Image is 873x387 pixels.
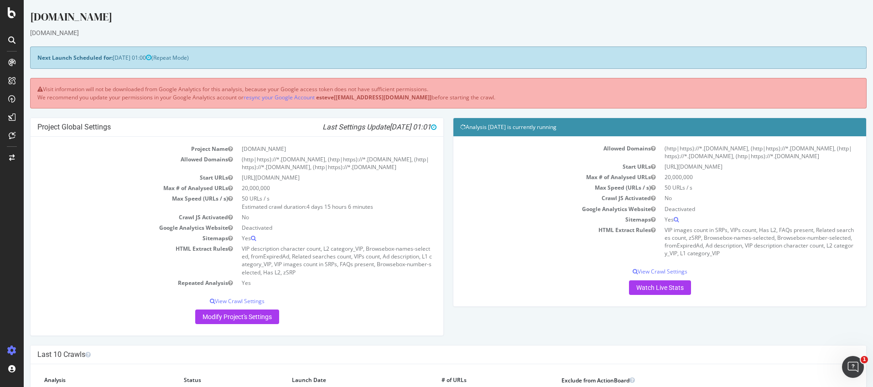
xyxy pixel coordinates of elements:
[14,144,213,154] td: Project Name
[14,243,213,278] td: HTML Extract Rules
[14,297,413,305] p: View Crawl Settings
[6,46,843,69] div: (Repeat Mode)
[213,144,413,154] td: [DOMAIN_NAME]
[436,214,636,225] td: Sitemaps
[436,225,636,259] td: HTML Extract Rules
[14,193,213,212] td: Max Speed (URLs / s)
[636,225,836,259] td: VIP images count in SRPs, VIPs count, Has L2, FAQs present, Related searches count, zSRP, Browseb...
[14,183,213,193] td: Max # of Analysed URLs
[14,222,213,233] td: Google Analytics Website
[636,172,836,182] td: 20,000,000
[636,214,836,225] td: Yes
[436,172,636,182] td: Max # of Analysed URLs
[636,204,836,214] td: Deactivated
[14,233,213,243] td: Sitemaps
[6,78,843,108] div: Visit information will not be downloaded from Google Analytics for this analysis, because your Go...
[213,172,413,183] td: [URL][DOMAIN_NAME]
[436,161,636,172] td: Start URLs
[14,278,213,288] td: Repeated Analysis
[213,183,413,193] td: 20,000,000
[14,212,213,222] td: Crawl JS Activated
[213,154,413,172] td: (http|https)://*.[DOMAIN_NAME], (http|https)://*.[DOMAIN_NAME], (http|https)://*.[DOMAIN_NAME], (...
[436,182,636,193] td: Max Speed (URLs / s)
[299,123,413,132] i: Last Settings Update
[436,193,636,203] td: Crawl JS Activated
[436,123,836,132] h4: Analysis [DATE] is currently running
[213,233,413,243] td: Yes
[213,278,413,288] td: Yes
[213,222,413,233] td: Deactivated
[220,93,291,101] a: resync your Google Account
[366,123,413,131] span: [DATE] 01:01
[213,193,413,212] td: 50 URLs / s Estimated crawl duration:
[842,356,864,378] iframe: Intercom live chat
[14,154,213,172] td: Allowed Domains
[14,172,213,183] td: Start URLs
[283,203,349,211] span: 4 days 15 hours 6 minutes
[213,212,413,222] td: No
[636,182,836,193] td: 50 URLs / s
[636,193,836,203] td: No
[605,280,667,295] a: Watch Live Stats
[636,143,836,161] td: (http|https)://*.[DOMAIN_NAME], (http|https)://*.[DOMAIN_NAME], (http|https)://*.[DOMAIN_NAME], (...
[436,143,636,161] td: Allowed Domains
[213,243,413,278] td: VIP description character count, L2 category_VIP, Browsebox-names-selected, fromExpiredAd, Relate...
[436,268,836,275] p: View Crawl Settings
[6,28,843,37] div: [DOMAIN_NAME]
[636,161,836,172] td: [URL][DOMAIN_NAME]
[171,310,255,324] a: Modify Project's Settings
[6,9,843,28] div: [DOMAIN_NAME]
[14,123,413,132] h4: Project Global Settings
[861,356,868,363] span: 1
[436,204,636,214] td: Google Analytics Website
[14,54,89,62] strong: Next Launch Scheduled for:
[292,93,408,101] b: esteve[[EMAIL_ADDRESS][DOMAIN_NAME]]
[89,54,128,62] span: [DATE] 01:00
[14,350,836,359] h4: Last 10 Crawls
